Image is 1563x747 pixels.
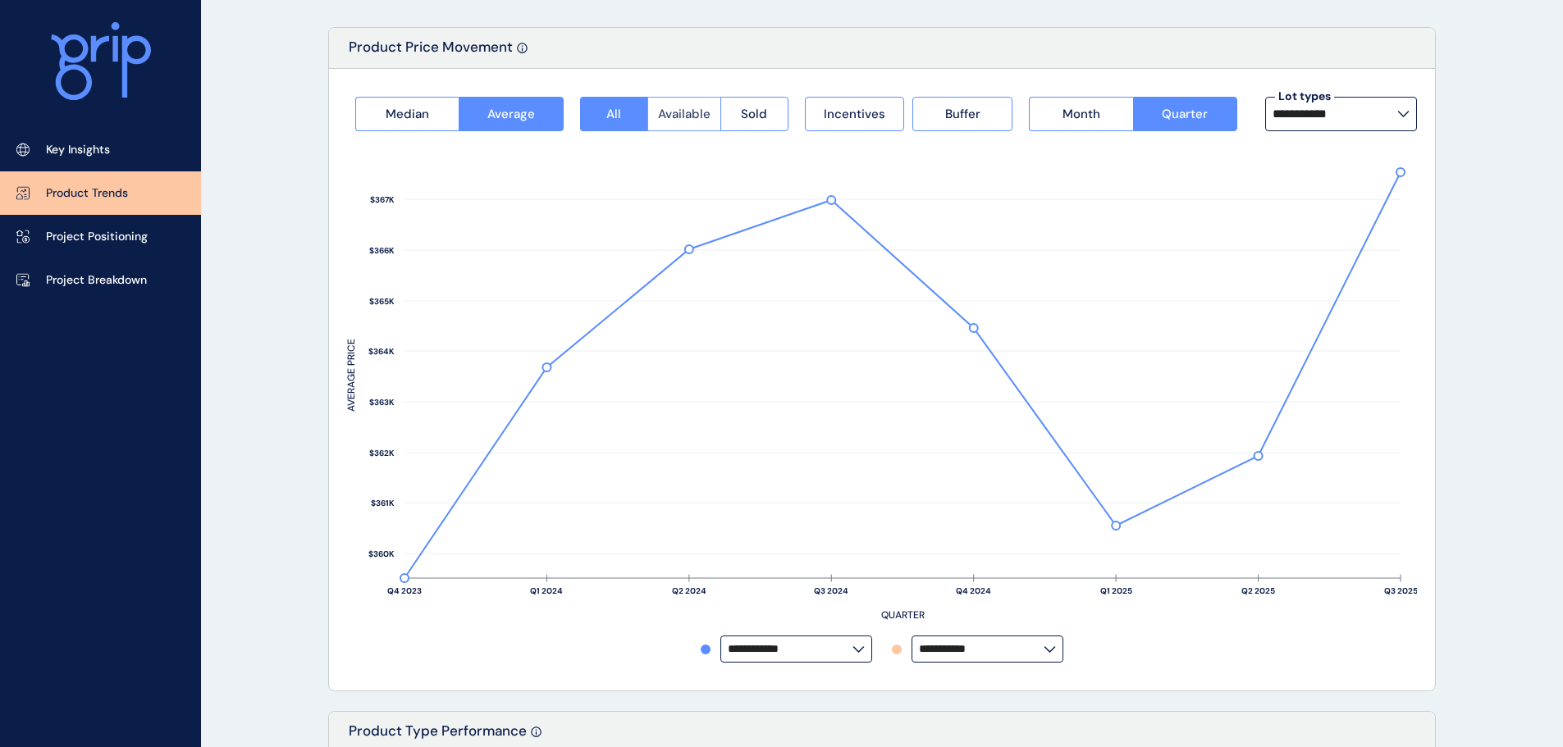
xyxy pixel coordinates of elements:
[580,97,647,131] button: All
[46,229,148,245] p: Project Positioning
[814,585,848,596] text: Q3 2024
[1063,106,1100,122] span: Month
[912,97,1012,131] button: Buffer
[672,585,706,596] text: Q2 2024
[369,296,395,307] text: $365K
[1029,97,1132,131] button: Month
[369,448,395,458] text: $362K
[371,498,395,508] text: $361K
[1275,89,1334,105] label: Lot types
[370,194,395,205] text: $367K
[606,106,621,122] span: All
[345,339,358,412] text: AVERAGE PRICE
[349,38,513,68] p: Product Price Movement
[1241,585,1275,596] text: Q2 2025
[355,97,459,131] button: Median
[881,608,925,622] text: QUARTER
[805,97,905,131] button: Incentives
[46,142,110,158] p: Key Insights
[386,106,429,122] span: Median
[487,106,535,122] span: Average
[658,106,711,122] span: Available
[459,97,563,131] button: Average
[720,97,788,131] button: Sold
[387,585,422,596] text: Q4 2023
[1384,585,1418,596] text: Q3 2025
[741,106,767,122] span: Sold
[1100,585,1132,596] text: Q1 2025
[46,185,128,202] p: Product Trends
[46,272,147,289] p: Project Breakdown
[1162,106,1208,122] span: Quarter
[369,245,395,256] text: $366K
[369,397,395,408] text: $363K
[824,106,885,122] span: Incentives
[956,585,991,596] text: Q4 2024
[368,549,395,559] text: $360K
[368,346,395,357] text: $364K
[647,97,720,131] button: Available
[1133,97,1237,131] button: Quarter
[945,106,980,122] span: Buffer
[530,585,563,596] text: Q1 2024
